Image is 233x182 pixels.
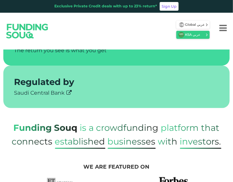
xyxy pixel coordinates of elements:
div: Regulated by [14,76,199,89]
span: platform that connects [12,116,220,154]
img: Logo [1,17,54,44]
button: Menu [213,15,233,42]
div: The return you see is what you get [14,47,219,55]
span: KSA عربي [185,32,205,37]
span: is a crowdfunding [80,116,159,140]
div: Saudi Central Bank [14,89,219,97]
span: with [158,129,178,154]
span: We are featured on [84,165,150,170]
img: SA Flag [178,32,184,38]
span: Businesses [108,136,156,149]
img: SA Flag [179,22,184,27]
a: Sign Up [160,2,179,11]
div: Exclusive Private Credit deals with up to 23% return* [54,4,157,9]
span: Global عربي [185,22,205,27]
span: established [55,136,105,149]
span: Investors. [180,136,221,149]
strong: Funding Souq [14,124,78,133]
